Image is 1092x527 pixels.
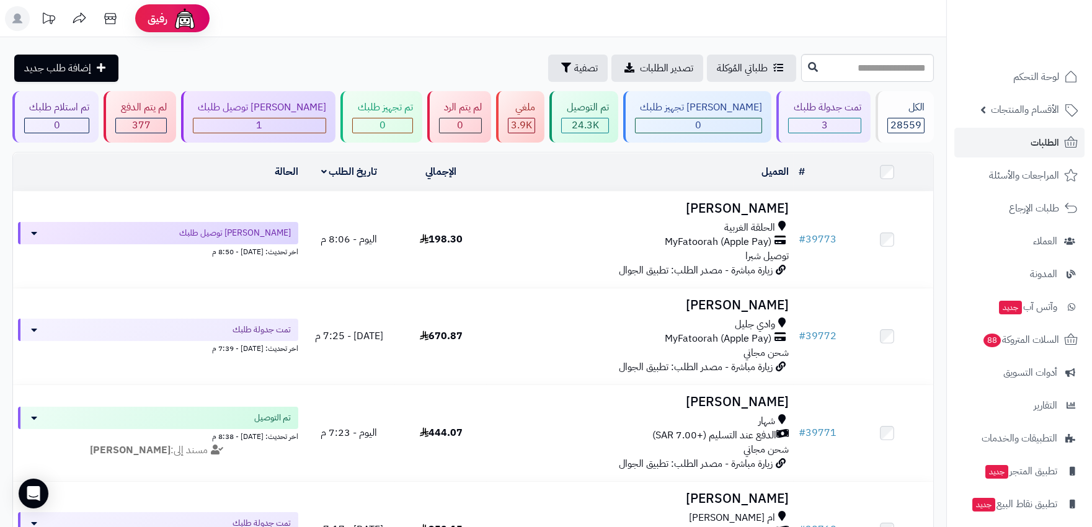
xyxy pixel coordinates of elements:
[619,456,773,471] span: زيارة مباشرة - مصدر الطلب: تطبيق الجوال
[18,244,298,257] div: اخر تحديث: [DATE] - 8:50 م
[799,425,837,440] a: #39771
[115,100,166,115] div: لم يتم الدفع
[19,479,48,508] div: Open Intercom Messenger
[508,100,535,115] div: ملغي
[724,221,775,235] span: الحلقة الغربية
[982,331,1059,348] span: السلات المتروكة
[420,329,463,343] span: 670.87
[999,301,1022,314] span: جديد
[652,428,776,443] span: الدفع عند التسليم (+7.00 SAR)
[193,118,326,133] div: 1
[24,100,89,115] div: تم استلام طلبك
[10,91,101,143] a: تم استلام طلبك 0
[492,201,788,216] h3: [PERSON_NAME]
[887,100,925,115] div: الكل
[548,55,608,82] button: تصفية
[611,55,703,82] a: تصدير الطلبات
[1034,397,1057,414] span: التقارير
[353,118,412,133] div: 0
[665,235,771,249] span: MyFatoorah (Apple Pay)
[425,164,456,179] a: الإجمالي
[998,298,1057,316] span: وآتس آب
[954,456,1085,486] a: تطبيق المتجرجديد
[954,226,1085,256] a: العملاء
[440,118,481,133] div: 0
[18,429,298,442] div: اخر تحديث: [DATE] - 8:38 م
[954,292,1085,322] a: وآتس آبجديد
[619,360,773,374] span: زيارة مباشرة - مصدر الطلب: تطبيق الجوال
[492,298,788,312] h3: [PERSON_NAME]
[989,167,1059,184] span: المراجعات والأسئلة
[561,100,608,115] div: تم التوصيل
[799,425,806,440] span: #
[799,329,806,343] span: #
[799,164,805,179] a: #
[338,91,424,143] a: تم تجهيز طلبك 0
[321,232,377,247] span: اليوم - 8:06 م
[635,100,762,115] div: [PERSON_NAME] تجهيز طلبك
[511,118,532,133] span: 3.9K
[774,91,872,143] a: تمت جدولة طلبك 3
[179,91,338,143] a: [PERSON_NAME] توصيل طلبك 1
[380,118,386,133] span: 0
[640,61,693,76] span: تصدير الطلبات
[619,263,773,278] span: زيارة مباشرة - مصدر الطلب: تطبيق الجوال
[972,498,995,511] span: جديد
[954,423,1085,453] a: التطبيقات والخدمات
[54,118,60,133] span: 0
[799,232,806,247] span: #
[761,164,789,179] a: العميل
[492,492,788,506] h3: [PERSON_NAME]
[983,334,1001,347] span: 88
[665,332,771,346] span: MyFatoorah (Apple Pay)
[636,118,761,133] div: 0
[971,495,1057,513] span: تطبيق نقاط البيع
[101,91,178,143] a: لم يتم الدفع 377
[954,128,1085,157] a: الطلبات
[745,249,789,263] span: توصيل شبرا
[179,227,291,239] span: [PERSON_NAME] توصيل طلبك
[1003,364,1057,381] span: أدوات التسويق
[9,443,308,458] div: مسند إلى:
[1009,200,1059,217] span: طلبات الإرجاع
[439,100,482,115] div: لم يتم الرد
[494,91,547,143] a: ملغي 3.9K
[256,118,262,133] span: 1
[689,511,775,525] span: ام [PERSON_NAME]
[954,489,1085,519] a: تطبيق نقاط البيعجديد
[321,164,378,179] a: تاريخ الطلب
[707,55,796,82] a: طلباتي المُوكلة
[954,193,1085,223] a: طلبات الإرجاع
[562,118,608,133] div: 24297
[148,11,167,26] span: رفيق
[352,100,412,115] div: تم تجهيز طلبك
[873,91,936,143] a: الكل28559
[233,324,291,336] span: تمت جدولة طلبك
[132,118,151,133] span: 377
[744,442,789,457] span: شحن مجاني
[985,465,1008,479] span: جديد
[788,100,861,115] div: تمت جدولة طلبك
[193,100,326,115] div: [PERSON_NAME] توصيل طلبك
[789,118,860,133] div: 3
[954,62,1085,92] a: لوحة التحكم
[254,412,291,424] span: تم التوصيل
[822,118,828,133] span: 3
[457,118,463,133] span: 0
[425,91,494,143] a: لم يتم الرد 0
[33,6,64,34] a: تحديثات المنصة
[14,55,118,82] a: إضافة طلب جديد
[420,425,463,440] span: 444.07
[954,325,1085,355] a: السلات المتروكة88
[695,118,701,133] span: 0
[1033,232,1057,250] span: العملاء
[991,101,1059,118] span: الأقسام والمنتجات
[799,329,837,343] a: #39772
[982,430,1057,447] span: التطبيقات والخدمات
[954,259,1085,289] a: المدونة
[172,6,197,31] img: ai-face.png
[1008,33,1080,59] img: logo-2.png
[799,232,837,247] a: #39773
[116,118,166,133] div: 377
[321,425,377,440] span: اليوم - 7:23 م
